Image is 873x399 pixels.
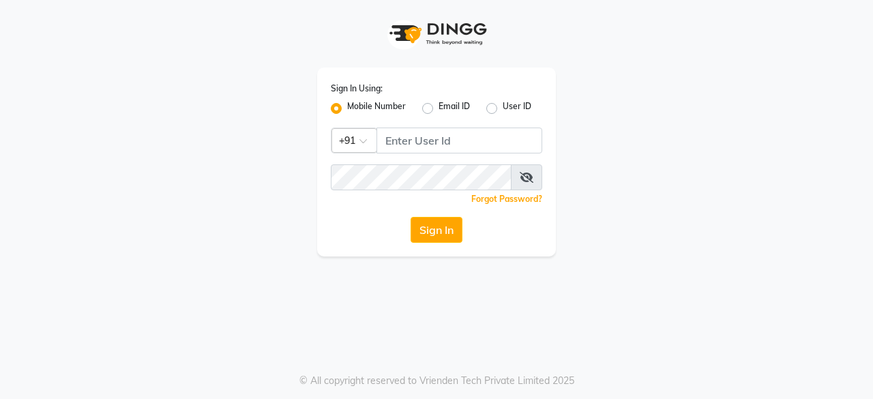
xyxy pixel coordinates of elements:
[382,14,491,54] img: logo1.svg
[331,164,512,190] input: Username
[347,100,406,117] label: Mobile Number
[376,128,542,153] input: Username
[439,100,470,117] label: Email ID
[411,217,462,243] button: Sign In
[331,83,383,95] label: Sign In Using:
[503,100,531,117] label: User ID
[471,194,542,204] a: Forgot Password?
